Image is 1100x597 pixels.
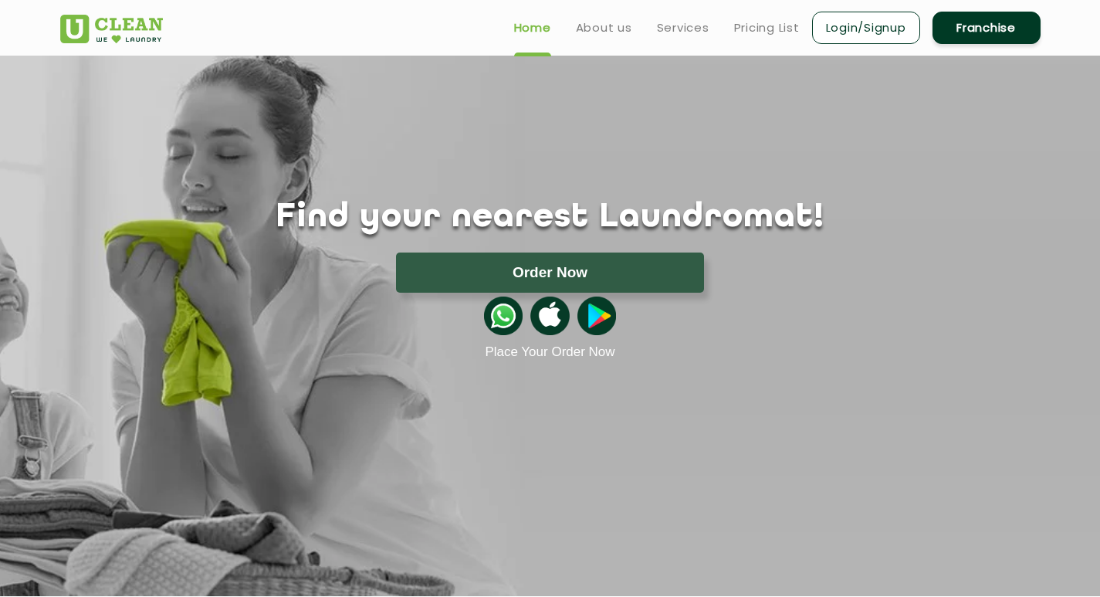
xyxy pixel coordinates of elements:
[60,15,163,43] img: UClean Laundry and Dry Cleaning
[657,19,709,37] a: Services
[514,19,551,37] a: Home
[576,19,632,37] a: About us
[577,297,616,335] img: playstoreicon.png
[484,297,523,335] img: whatsappicon.png
[812,12,920,44] a: Login/Signup
[932,12,1041,44] a: Franchise
[530,297,569,335] img: apple-icon.png
[485,344,614,360] a: Place Your Order Now
[49,198,1052,237] h1: Find your nearest Laundromat!
[734,19,800,37] a: Pricing List
[396,253,704,293] button: Order Now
